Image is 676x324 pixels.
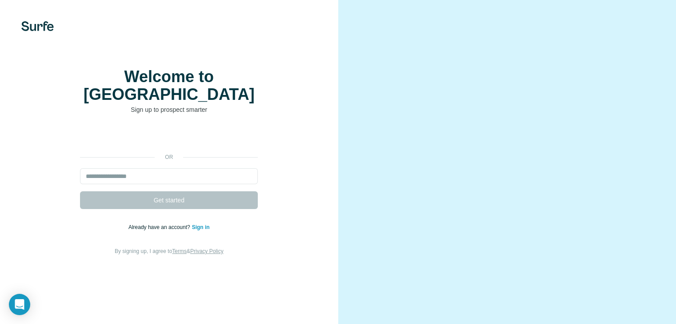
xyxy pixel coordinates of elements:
p: Sign up to prospect smarter [80,105,258,114]
a: Sign in [192,224,210,230]
a: Privacy Policy [190,248,224,254]
iframe: Sign in with Google Button [76,127,262,147]
span: By signing up, I agree to & [115,248,224,254]
img: Surfe's logo [21,21,54,31]
span: Already have an account? [128,224,192,230]
div: Open Intercom Messenger [9,294,30,315]
p: or [155,153,183,161]
a: Terms [172,248,187,254]
h1: Welcome to [GEOGRAPHIC_DATA] [80,68,258,103]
